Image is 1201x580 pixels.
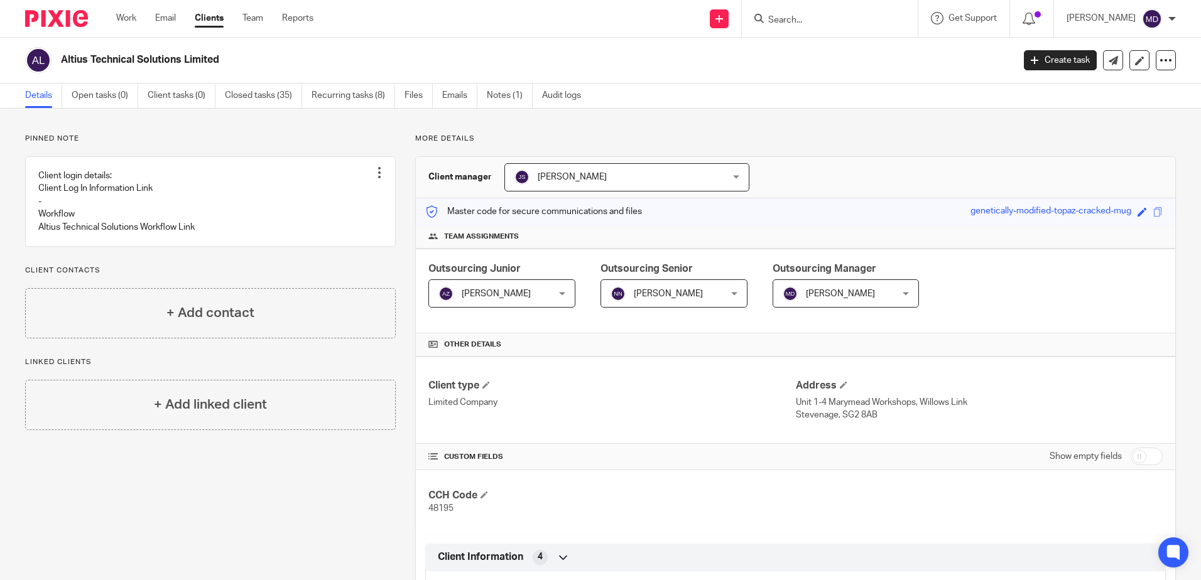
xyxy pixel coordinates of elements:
h4: Address [796,379,1163,392]
h3: Client manager [428,171,492,183]
span: Get Support [948,14,997,23]
a: Recurring tasks (8) [312,83,395,108]
p: Stevenage, SG2 8AB [796,409,1163,421]
img: svg%3E [611,286,626,301]
a: Closed tasks (35) [225,83,302,108]
p: Pinned note [25,134,396,144]
img: svg%3E [25,47,52,73]
a: Notes (1) [487,83,533,108]
p: Linked clients [25,357,396,367]
img: svg%3E [438,286,454,301]
a: Email [155,12,176,24]
p: [PERSON_NAME] [1067,12,1136,24]
p: Limited Company [428,396,795,409]
a: Audit logs [542,83,590,108]
a: Team [242,12,263,24]
span: Outsourcing Junior [428,264,521,274]
a: Reports [282,12,313,24]
h4: CCH Code [428,489,795,502]
a: Files [405,83,433,108]
span: Outsourcing Manager [773,264,876,274]
span: [PERSON_NAME] [634,289,703,298]
img: svg%3E [514,169,530,185]
span: Client Information [438,550,523,564]
a: Client tasks (0) [148,83,215,108]
p: Master code for secure communications and files [425,205,642,218]
span: 4 [538,550,543,563]
a: Clients [195,12,224,24]
span: [PERSON_NAME] [538,173,607,181]
a: Details [25,83,62,108]
a: Work [116,12,136,24]
h4: + Add contact [166,303,254,323]
span: Outsourcing Senior [600,264,693,274]
h4: Client type [428,379,795,392]
img: Pixie [25,10,88,27]
h4: CUSTOM FIELDS [428,452,795,462]
p: More details [415,134,1176,144]
h4: + Add linked client [154,395,267,414]
span: Other details [444,340,501,350]
span: [PERSON_NAME] [806,289,875,298]
a: Emails [442,83,477,108]
a: Create task [1024,50,1097,70]
a: Open tasks (0) [72,83,138,108]
img: svg%3E [783,286,798,301]
h2: Altius Technical Solutions Limited [61,53,816,67]
label: Show empty fields [1050,450,1122,463]
span: Team assignments [444,232,519,242]
p: Client contacts [25,266,396,276]
div: genetically-modified-topaz-cracked-mug [970,205,1131,219]
img: svg%3E [1142,9,1162,29]
span: 48195 [428,504,454,513]
span: [PERSON_NAME] [462,289,531,298]
input: Search [767,15,880,26]
p: Unit 1-4 Marymead Workshops, Willows Link [796,396,1163,409]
